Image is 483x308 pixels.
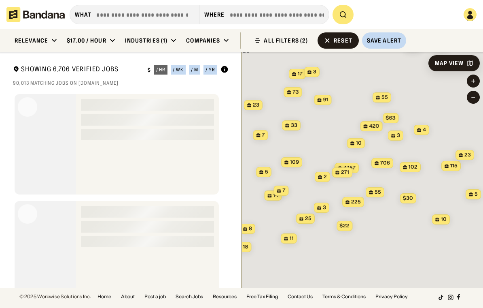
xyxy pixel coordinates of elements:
a: Terms & Conditions [322,294,366,299]
a: Resources [213,294,237,299]
span: 3 [397,132,400,139]
span: 55 [375,189,381,196]
span: 33 [291,122,297,129]
div: what [75,11,91,18]
a: Search Jobs [176,294,203,299]
span: 7 [282,187,285,194]
div: Reset [334,38,352,43]
a: Contact Us [288,294,313,299]
span: 4,157 [343,165,356,171]
span: 5 [265,169,268,175]
div: Where [204,11,225,18]
div: Industries (1) [125,37,168,44]
a: Privacy Policy [375,294,408,299]
span: 23 [464,152,471,158]
span: 14 [273,192,278,199]
span: 225 [351,199,361,205]
span: 11 [290,235,294,242]
span: 2 [324,173,327,180]
div: ALL FILTERS (2) [264,38,308,43]
span: 7 [262,132,265,139]
span: 55 [381,94,388,101]
span: 3 [323,204,326,211]
span: 17 [298,71,303,77]
span: 3 [313,68,316,75]
div: $17.00 / hour [67,37,106,44]
img: Bandana logotype [6,7,65,22]
span: 109 [290,159,299,166]
span: 10 [441,216,447,223]
div: Map View [435,60,464,66]
div: 90,013 matching jobs on [DOMAIN_NAME] [13,80,229,86]
span: 102 [409,164,417,171]
span: $30 [403,195,413,201]
div: Showing 6,706 Verified Jobs [13,65,141,75]
div: $ [148,67,151,73]
span: 5 [475,191,478,198]
span: 4 [423,126,426,133]
div: Relevance [15,37,48,44]
span: 91 [323,96,328,103]
span: 25 [305,215,311,222]
a: Home [97,294,111,299]
span: 115 [450,163,458,169]
span: $22 [339,222,349,229]
div: Companies [186,37,220,44]
span: 23 [253,102,259,109]
div: grid [13,91,229,301]
span: $63 [386,115,395,121]
a: Free Tax Filing [246,294,278,299]
span: 8 [249,225,252,232]
div: / hr [156,67,166,72]
span: 73 [292,89,299,96]
div: Save Alert [367,37,401,44]
div: © 2025 Workwise Solutions Inc. [19,294,91,299]
a: About [121,294,135,299]
span: 18 [243,244,248,250]
span: 420 [369,123,379,130]
span: 706 [380,160,390,167]
div: / m [191,67,198,72]
div: / yr [205,67,215,72]
a: Post a job [144,294,166,299]
span: 271 [341,169,349,176]
div: / wk [173,67,184,72]
span: 10 [356,140,362,147]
